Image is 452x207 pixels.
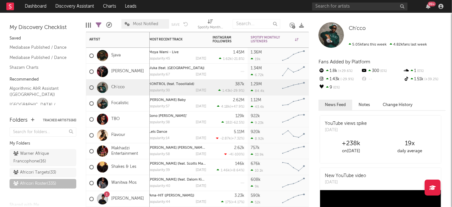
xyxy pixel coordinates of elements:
[251,194,260,198] div: 590k
[251,73,264,77] div: 6.72k
[251,98,261,102] div: 1.12M
[337,69,353,73] span: +29.6 %
[279,159,308,175] svg: Chart title
[251,121,264,125] div: 9.23k
[251,66,262,70] div: 1.34M
[89,38,137,41] div: Artist
[149,82,206,86] div: KONTROL (feat. ToooValid)
[111,53,121,58] a: Sjava
[251,105,264,109] div: 43.4k
[111,196,144,202] a: [PERSON_NAME]
[149,153,170,156] div: popularity: 58
[196,57,206,61] div: [DATE]
[233,19,280,29] input: Search...
[149,67,206,70] div: Vuka (feat. Thukuthela)
[86,16,91,34] div: Edit Columns
[224,152,244,156] div: ( )
[231,169,243,172] span: +8.64 %
[380,140,439,147] div: 19 x
[149,114,206,118] div: Sono Sam'
[10,117,28,124] div: Folders
[229,153,232,156] span: -4
[251,114,260,118] div: 922k
[10,179,76,189] a: Africori Roster(335)
[318,100,352,110] button: News Feed
[196,137,206,140] div: [DATE]
[149,38,197,41] div: Most Recent Track
[424,78,439,81] span: +39.2 %
[226,121,231,125] span: 182
[149,73,170,76] div: popularity: 67
[361,67,403,75] div: 300
[233,153,243,156] span: -100 %
[149,51,179,54] a: Moya Wami - Live
[251,168,263,173] div: 10.1k
[111,69,144,74] a: [PERSON_NAME]
[279,191,308,207] svg: Chart title
[149,130,206,134] div: Lets Dance
[318,67,361,75] div: 1.8k
[339,78,354,81] span: -29.9 %
[234,130,244,134] div: 5.11M
[232,137,243,140] span: +7.32 %
[149,146,206,150] div: Sesi Ka Rose (feat. Dr Skaro)
[196,89,206,92] div: [DATE]
[149,114,187,118] a: Sono [PERSON_NAME]'
[218,89,244,93] div: ( )
[221,169,230,172] span: 1.46k
[279,143,308,159] svg: Chart title
[325,127,367,133] div: [DATE]
[217,168,244,172] div: ( )
[217,104,244,109] div: ( )
[10,127,76,137] input: Search for folders...
[13,169,56,176] div: Africori Targets ( 33 )
[196,200,206,204] div: [DATE]
[318,60,370,64] span: Fans Added by Platform
[428,2,436,6] div: 99 +
[111,101,129,106] a: Focalistic
[198,16,223,34] div: Spotify Monthly Listeners (Spotify Monthly Listeners)
[10,101,70,127] a: [GEOGRAPHIC_DATA] / [GEOGRAPHIC_DATA] / [GEOGRAPHIC_DATA] / All Africa A&R Assistant
[171,23,180,26] button: Save
[322,140,380,147] div: +238k
[232,121,243,125] span: -62.5 %
[111,164,136,170] a: Shakes & Les
[279,96,308,111] svg: Chart title
[231,105,243,109] span: +47.9 %
[196,121,206,124] div: [DATE]
[10,85,70,98] a: Algorithmic A&R Assistant ([GEOGRAPHIC_DATA])
[279,64,308,80] svg: Chart title
[149,105,170,108] div: popularity: 57
[279,111,308,127] svg: Chart title
[196,184,206,188] div: [DATE]
[149,162,239,166] a: [PERSON_NAME] (feat. Scotts Maphuma & Uncool MC)
[10,24,76,32] div: My Discovery Checklist
[416,69,424,73] span: 0 %
[149,162,206,166] div: Hhay wena Maan (feat. Scotts Maphuma & Uncool MC)
[332,86,340,89] span: 0 %
[233,98,244,102] div: 2.62M
[149,146,244,150] a: [PERSON_NAME] [PERSON_NAME] (feat. [PERSON_NAME])
[216,136,244,140] div: ( )
[234,146,244,150] div: 2.62k
[279,175,308,191] svg: Chart title
[251,36,298,43] div: Spotify Monthly Listeners
[325,120,367,127] div: YouTube views spike
[221,105,230,109] span: 4.18k
[251,184,259,189] div: 9k
[251,50,262,54] div: 1.36M
[232,89,243,93] span: -29.9 %
[325,173,366,179] div: New YouTube video
[111,85,125,90] a: Ch'cco
[10,140,76,147] div: My Folders
[233,50,244,54] div: 1.45M
[149,82,194,86] a: KONTROL (feat. ToooValid)
[111,132,125,138] a: Flavour
[13,180,56,188] div: Africori Roster ( 335 )
[149,130,167,134] a: Lets Dance
[133,22,158,26] span: Most Notified
[279,48,308,64] svg: Chart title
[251,146,260,150] div: 757k
[149,98,186,102] a: [PERSON_NAME] Baby
[149,57,170,61] div: popularity: 45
